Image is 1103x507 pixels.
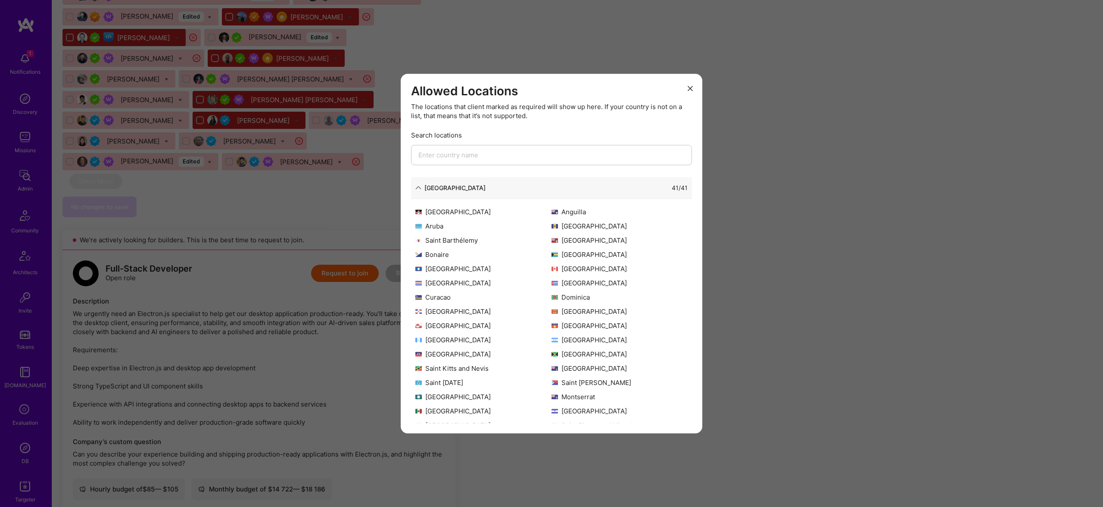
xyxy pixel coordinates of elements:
[551,392,688,401] div: Montserrat
[551,409,558,413] img: Nicaragua
[411,102,692,120] div: The locations that client marked as required will show up here. If your country is not on a list,...
[415,366,422,371] img: Saint Kitts and Nevis
[415,323,422,328] img: Greenland
[415,352,422,357] img: Haiti
[415,307,551,316] div: [GEOGRAPHIC_DATA]
[415,252,422,257] img: Bonaire
[551,222,688,231] div: [GEOGRAPHIC_DATA]
[415,421,551,430] div: [GEOGRAPHIC_DATA]
[551,323,558,328] img: Guadeloupe
[672,183,688,192] div: 41 / 41
[551,252,558,257] img: Bahamas
[415,394,422,399] img: Martinique
[551,421,688,430] div: Saint Pierre and Miquelon
[551,238,558,243] img: Bermuda
[415,335,551,344] div: [GEOGRAPHIC_DATA]
[551,366,558,371] img: Cayman Islands
[551,407,688,416] div: [GEOGRAPHIC_DATA]
[411,145,692,165] input: Enter country name
[551,279,688,288] div: [GEOGRAPHIC_DATA]
[688,86,693,91] i: icon Close
[415,338,422,342] img: Guatemala
[551,210,558,214] img: Anguilla
[551,293,688,302] div: Dominica
[551,352,558,357] img: Jamaica
[551,307,688,316] div: [GEOGRAPHIC_DATA]
[415,222,551,231] div: Aruba
[551,378,688,387] div: Saint [PERSON_NAME]
[551,338,558,342] img: Honduras
[401,74,702,433] div: modal
[415,264,551,273] div: [GEOGRAPHIC_DATA]
[551,364,688,373] div: [GEOGRAPHIC_DATA]
[415,279,551,288] div: [GEOGRAPHIC_DATA]
[551,295,558,300] img: Dominica
[415,321,551,330] div: [GEOGRAPHIC_DATA]
[415,295,422,300] img: Curacao
[415,224,422,228] img: Aruba
[415,380,422,385] img: Saint Lucia
[415,392,551,401] div: [GEOGRAPHIC_DATA]
[551,281,558,285] img: Cuba
[424,183,486,192] div: [GEOGRAPHIC_DATA]
[415,350,551,359] div: [GEOGRAPHIC_DATA]
[415,236,551,245] div: Saint Barthélemy
[551,321,688,330] div: [GEOGRAPHIC_DATA]
[415,309,422,314] img: Dominican Republic
[551,350,688,359] div: [GEOGRAPHIC_DATA]
[415,293,551,302] div: Curacao
[411,84,692,99] h3: Allowed Locations
[551,224,558,228] img: Barbados
[551,380,558,385] img: Saint Martin
[415,185,421,191] i: icon ArrowDown
[551,264,688,273] div: [GEOGRAPHIC_DATA]
[551,207,688,216] div: Anguilla
[411,131,692,140] div: Search locations
[415,281,422,285] img: Costa Rica
[551,309,558,314] img: Grenada
[415,407,551,416] div: [GEOGRAPHIC_DATA]
[551,236,688,245] div: [GEOGRAPHIC_DATA]
[415,250,551,259] div: Bonaire
[415,378,551,387] div: Saint [DATE]
[415,409,422,413] img: Mexico
[415,266,422,271] img: Belize
[551,250,688,259] div: [GEOGRAPHIC_DATA]
[551,266,558,271] img: Canada
[415,210,422,214] img: Antigua and Barbuda
[551,394,558,399] img: Montserrat
[415,207,551,216] div: [GEOGRAPHIC_DATA]
[415,238,422,243] img: Saint Barthélemy
[551,335,688,344] div: [GEOGRAPHIC_DATA]
[415,364,551,373] div: Saint Kitts and Nevis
